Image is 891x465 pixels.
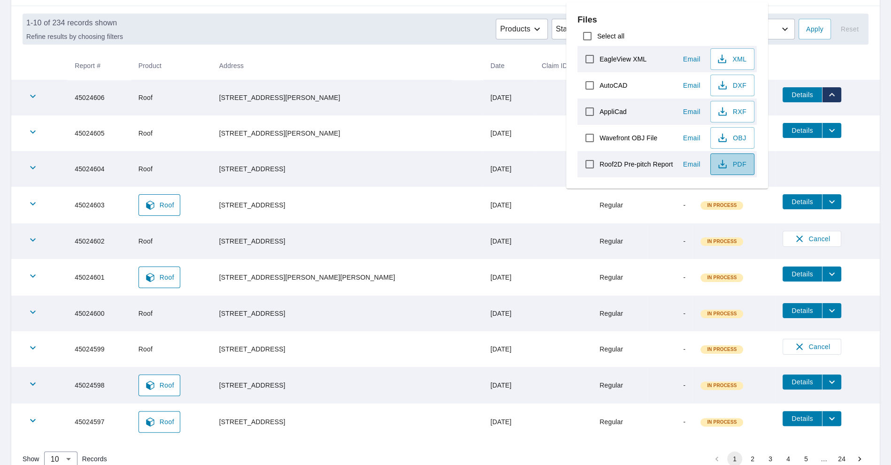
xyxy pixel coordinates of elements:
[67,331,131,367] td: 45024599
[783,87,822,102] button: detailsBtn-45024606
[131,223,212,259] td: Roof
[783,267,822,282] button: detailsBtn-45024601
[592,331,648,367] td: Regular
[710,153,754,175] button: PDF
[599,55,646,64] label: EagleView XML
[676,157,707,172] button: Email
[676,105,707,119] button: Email
[716,106,746,117] span: RXF
[648,331,693,367] td: -
[710,75,754,96] button: DXF
[67,80,131,115] td: 45024606
[219,200,476,210] div: [STREET_ADDRESS]
[806,23,823,35] span: Apply
[26,32,123,41] p: Refine results by choosing filters
[676,131,707,145] button: Email
[483,187,534,223] td: [DATE]
[592,367,648,404] td: Regular
[648,187,693,223] td: -
[23,455,39,464] span: Show
[534,52,592,80] th: Claim ID
[131,151,212,187] td: Roof
[822,194,841,209] button: filesDropdownBtn-45024603
[716,159,746,170] span: PDF
[483,404,534,440] td: [DATE]
[145,272,174,283] span: Roof
[788,126,816,135] span: Details
[219,381,476,390] div: [STREET_ADDRESS]
[67,296,131,331] td: 45024600
[716,80,746,91] span: DXF
[219,309,476,318] div: [STREET_ADDRESS]
[500,23,530,35] p: Products
[131,80,212,115] td: Roof
[788,270,816,279] span: Details
[599,160,673,169] label: Roof2D Pre-pitch Report
[483,296,534,331] td: [DATE]
[67,52,131,80] th: Report #
[138,374,180,396] a: Roof
[67,115,131,151] td: 45024605
[599,134,657,143] label: Wavefront OBJ File
[701,382,742,389] span: In Process
[67,151,131,187] td: 45024604
[676,52,707,67] button: Email
[783,339,841,355] button: Cancel
[788,306,816,315] span: Details
[67,404,131,440] td: 45024597
[26,17,123,29] p: 1-10 of 234 records shown
[792,341,831,352] span: Cancel
[131,115,212,151] td: Roof
[138,267,180,288] a: Roof
[822,267,841,282] button: filesDropdownBtn-45024601
[138,194,180,216] a: Roof
[138,411,180,433] a: Roof
[82,455,107,464] span: Records
[67,367,131,404] td: 45024598
[676,78,707,93] button: Email
[496,19,547,39] button: Products
[716,53,746,65] span: XML
[680,134,703,143] span: Email
[219,417,476,427] div: [STREET_ADDRESS]
[219,344,476,354] div: [STREET_ADDRESS]
[783,194,822,209] button: detailsBtn-45024603
[483,52,534,80] th: Date
[788,378,816,387] span: Details
[577,14,757,26] p: Files
[710,127,754,149] button: OBJ
[710,101,754,122] button: RXF
[212,52,483,80] th: Address
[219,129,476,138] div: [STREET_ADDRESS][PERSON_NAME]
[701,238,742,245] span: In Process
[592,259,648,296] td: Regular
[131,331,212,367] td: Roof
[67,187,131,223] td: 45024603
[680,160,703,169] span: Email
[145,380,174,391] span: Roof
[822,87,841,102] button: filesDropdownBtn-45024606
[483,223,534,259] td: [DATE]
[648,404,693,440] td: -
[556,23,577,35] p: Status
[792,233,831,244] span: Cancel
[788,414,816,423] span: Details
[648,367,693,404] td: -
[219,164,476,174] div: [STREET_ADDRESS]
[131,296,212,331] td: Roof
[145,416,174,427] span: Roof
[219,236,476,246] div: [STREET_ADDRESS]
[599,81,627,90] label: AutoCAD
[145,199,174,211] span: Roof
[701,346,742,353] span: In Process
[592,296,648,331] td: Regular
[483,259,534,296] td: [DATE]
[483,80,534,115] td: [DATE]
[219,93,476,102] div: [STREET_ADDRESS][PERSON_NAME]
[592,223,648,259] td: Regular
[783,374,822,389] button: detailsBtn-45024598
[710,48,754,70] button: XML
[648,223,693,259] td: -
[648,296,693,331] td: -
[822,123,841,138] button: filesDropdownBtn-45024605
